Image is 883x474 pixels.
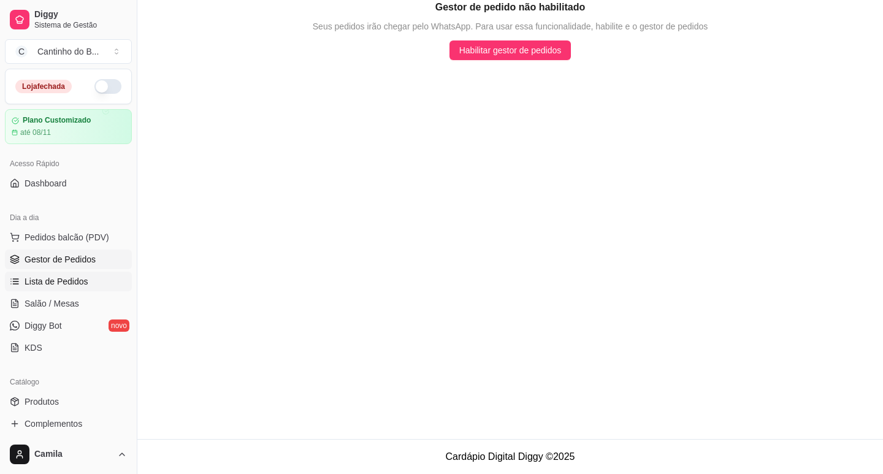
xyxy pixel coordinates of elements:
a: Dashboard [5,174,132,193]
span: Pedidos balcão (PDV) [25,231,109,243]
span: Salão / Mesas [25,297,79,310]
span: Diggy [34,9,127,20]
a: Diggy Botnovo [5,316,132,335]
button: Alterar Status [94,79,121,94]
button: Camila [5,440,132,469]
article: Plano Customizado [23,116,91,125]
span: Produtos [25,396,59,408]
a: Gestor de Pedidos [5,250,132,269]
span: Dashboard [25,177,67,189]
footer: Cardápio Digital Diggy © 2025 [137,439,883,474]
button: Select a team [5,39,132,64]
div: Loja fechada [15,80,72,93]
a: Produtos [5,392,132,411]
span: C [15,45,28,58]
span: Sistema de Gestão [34,20,127,30]
span: Camila [34,449,112,460]
div: Dia a dia [5,208,132,227]
span: Habilitar gestor de pedidos [459,44,562,57]
div: Cantinho do B ... [37,45,99,58]
span: Diggy Bot [25,319,62,332]
span: Complementos [25,418,82,430]
button: Pedidos balcão (PDV) [5,227,132,247]
span: Seus pedidos irão chegar pelo WhatsApp. Para usar essa funcionalidade, habilite e o gestor de ped... [313,20,708,33]
a: Salão / Mesas [5,294,132,313]
div: Acesso Rápido [5,154,132,174]
a: DiggySistema de Gestão [5,5,132,34]
a: Lista de Pedidos [5,272,132,291]
a: Complementos [5,414,132,434]
a: Plano Customizadoaté 08/11 [5,109,132,144]
span: Gestor de Pedidos [25,253,96,266]
div: Catálogo [5,372,132,392]
span: KDS [25,342,42,354]
a: KDS [5,338,132,357]
span: Lista de Pedidos [25,275,88,288]
button: Habilitar gestor de pedidos [449,40,571,60]
article: até 08/11 [20,128,51,137]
